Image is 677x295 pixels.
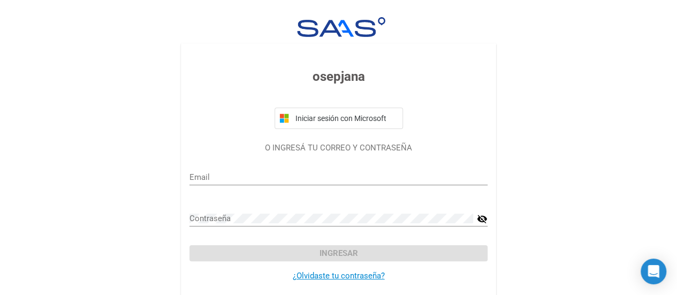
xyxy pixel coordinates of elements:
[641,259,666,284] div: Open Intercom Messenger
[189,67,488,86] h3: osepjana
[320,248,358,258] span: Ingresar
[189,142,488,154] p: O INGRESÁ TU CORREO Y CONTRASEÑA
[293,271,385,281] a: ¿Olvidaste tu contraseña?
[275,108,403,129] button: Iniciar sesión con Microsoft
[293,114,398,123] span: Iniciar sesión con Microsoft
[189,245,488,261] button: Ingresar
[477,213,488,225] mat-icon: visibility_off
